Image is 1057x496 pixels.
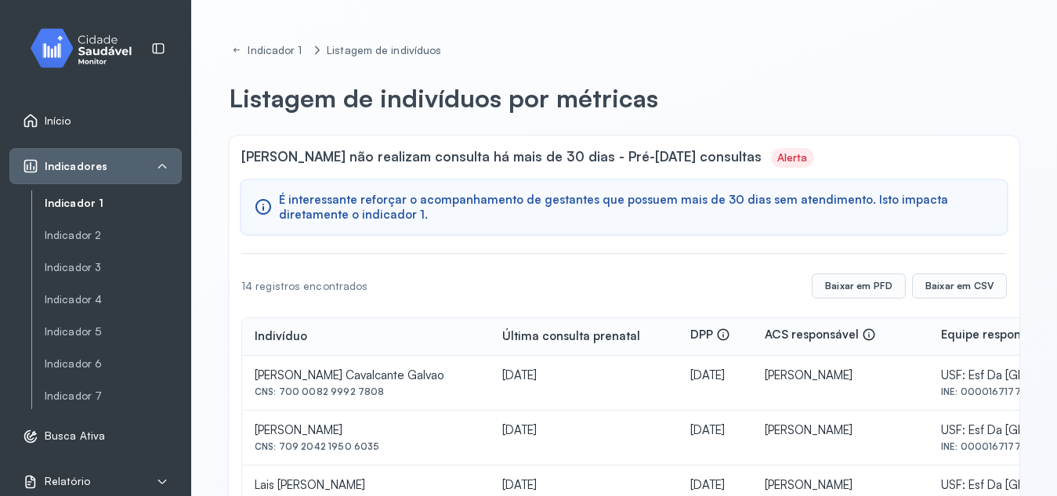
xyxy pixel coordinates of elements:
span: É interessante reforçar o acompanhamento de gestantes que possuem mais de 30 dias sem atendimento... [279,193,994,223]
div: Alerta [777,151,808,165]
a: Indicador 3 [45,261,182,274]
span: [PERSON_NAME] não realizam consulta há mais de 30 dias - Pré-[DATE] consultas [241,148,762,168]
span: Busca Ativa [45,429,105,443]
img: monitor.svg [16,25,157,71]
div: [DATE] [502,368,665,383]
span: Indicadores [45,160,107,173]
a: Indicador 4 [45,290,182,310]
a: Indicador 7 [45,386,182,406]
a: Indicador 1 [45,194,182,213]
div: [DATE] [690,368,740,383]
div: [DATE] [690,478,740,493]
a: Indicador 5 [45,322,182,342]
div: Listagem de indivíduos [327,44,441,57]
div: [PERSON_NAME] [765,368,916,383]
a: Indicador 1 [45,197,182,210]
a: Indicador 6 [45,354,182,374]
div: Indicador 1 [248,44,305,57]
div: [PERSON_NAME] [255,423,477,438]
button: Baixar em CSV [912,273,1007,299]
button: Baixar em PFD [812,273,906,299]
a: Listagem de indivíduos [324,41,444,60]
a: Indicador 2 [45,226,182,245]
span: Relatório [45,475,90,488]
a: Indicador 3 [45,258,182,277]
a: Indicador 4 [45,293,182,306]
div: ACS responsável [765,328,876,346]
div: Lais [PERSON_NAME] [255,478,477,493]
span: Início [45,114,71,128]
div: DPP [690,328,730,346]
div: CNS: 709 2042 1950 6035 [255,441,477,452]
div: [DATE] [690,423,740,438]
div: [DATE] [502,478,665,493]
a: Indicador 5 [45,325,182,339]
p: Listagem de indivíduos por métricas [229,82,658,114]
div: [DATE] [502,423,665,438]
a: Indicador 1 [229,41,308,60]
a: Busca Ativa [23,429,168,444]
a: Indicador 6 [45,357,182,371]
a: Indicador 7 [45,389,182,403]
a: Início [23,113,168,129]
div: [PERSON_NAME] Cavalcante Galvao [255,368,477,383]
div: [PERSON_NAME] [765,478,916,493]
div: Última consulta prenatal [502,329,640,344]
div: Indivíduo [255,329,307,344]
div: CNS: 700 0082 9992 7808 [255,386,477,397]
div: 14 registros encontrados [241,280,367,293]
div: [PERSON_NAME] [765,423,916,438]
a: Indicador 2 [45,229,182,242]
